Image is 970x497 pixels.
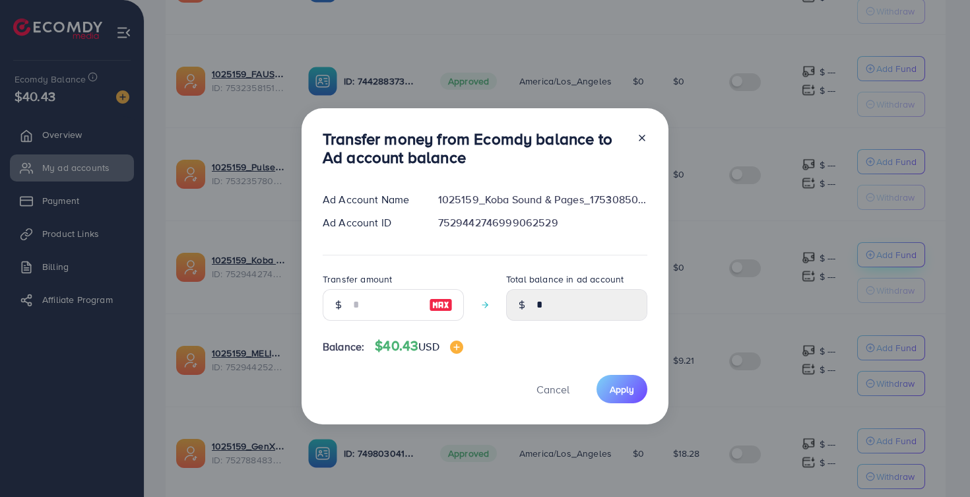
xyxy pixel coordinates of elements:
img: image [450,341,463,354]
label: Transfer amount [323,273,392,286]
img: image [429,297,453,313]
h4: $40.43 [375,338,463,354]
span: USD [418,339,439,354]
span: Apply [610,383,634,396]
div: Ad Account Name [312,192,428,207]
h3: Transfer money from Ecomdy balance to Ad account balance [323,129,626,168]
div: 7529442746999062529 [428,215,658,230]
label: Total balance in ad account [506,273,624,286]
div: Ad Account ID [312,215,428,230]
span: Balance: [323,339,364,354]
button: Apply [597,375,647,403]
button: Cancel [520,375,586,403]
span: Cancel [536,382,569,397]
iframe: Chat [914,438,960,487]
div: 1025159_Koba Sound & Pages_1753085006590 [428,192,658,207]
